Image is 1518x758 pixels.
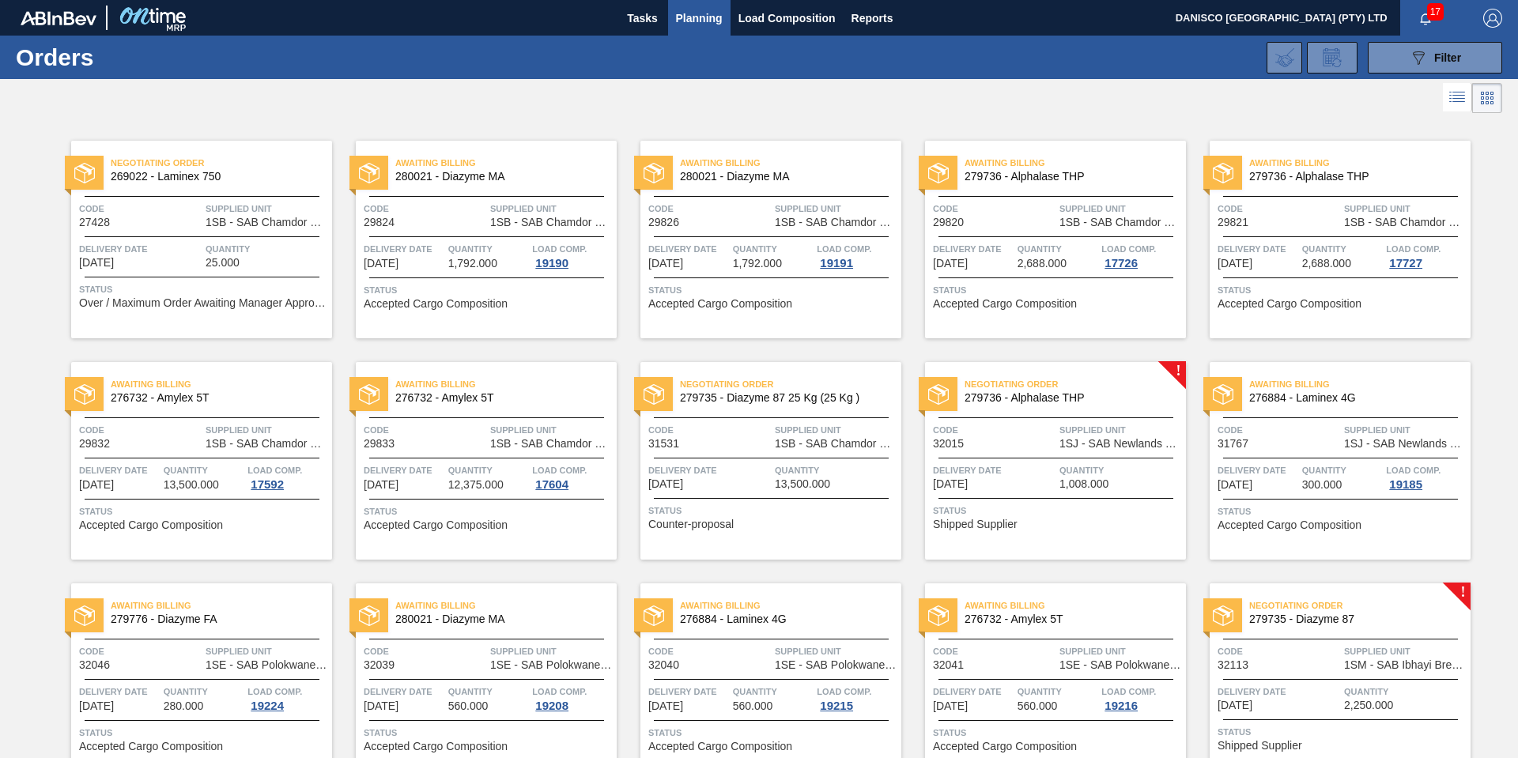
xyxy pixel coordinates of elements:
[1302,479,1342,491] span: 300.000
[933,519,1018,530] span: Shipped Supplier
[247,700,287,712] div: 19224
[1249,376,1471,392] span: Awaiting Billing
[532,241,613,270] a: Load Comp.19190
[775,438,897,450] span: 1SB - SAB Chamdor Brewery
[364,298,508,310] span: Accepted Cargo Composition
[206,217,328,228] span: 1SB - SAB Chamdor Brewery
[817,700,856,712] div: 19215
[648,725,897,741] span: Status
[901,362,1186,560] a: !statusNegotiating Order279736 - Alphalase THPCode32015Supplied Unit1SJ - SAB Newlands BreweryDel...
[933,462,1055,478] span: Delivery Date
[775,643,897,659] span: Supplied Unit
[206,241,328,257] span: Quantity
[364,519,508,531] span: Accepted Cargo Composition
[928,163,949,183] img: status
[1400,7,1451,29] button: Notifications
[364,503,613,519] span: Status
[395,613,604,625] span: 280021 - Diazyme MA
[79,519,223,531] span: Accepted Cargo Composition
[933,741,1077,752] span: Accepted Cargo Composition
[933,258,968,270] span: 07/18/2025
[1059,462,1182,478] span: Quantity
[1302,258,1351,270] span: 2,688.000
[364,438,395,450] span: 29833
[79,700,114,712] span: 10/01/2025
[644,163,664,183] img: status
[1249,613,1458,625] span: 279735 - Diazyme 87
[79,659,110,671] span: 32046
[364,462,444,478] span: Delivery Date
[648,519,734,530] span: Counter-proposal
[395,598,617,613] span: Awaiting Billing
[532,684,587,700] span: Load Comp.
[164,684,244,700] span: Quantity
[928,605,949,626] img: status
[775,659,897,671] span: 1SE - SAB Polokwane Brewery
[1434,51,1461,64] span: Filter
[1213,384,1233,405] img: status
[359,163,379,183] img: status
[1344,684,1467,700] span: Quantity
[775,201,897,217] span: Supplied Unit
[21,11,96,25] img: TNhmsLtSVTkK8tSr43FrP2fwEKptu5GPRR3wAAAABJRU5ErkJggg==
[364,741,508,752] span: Accepted Cargo Composition
[933,684,1014,700] span: Delivery Date
[648,643,771,659] span: Code
[1218,438,1248,450] span: 31767
[965,613,1173,625] span: 276732 - Amylex 5T
[1443,83,1472,113] div: List Vision
[1101,700,1141,712] div: 19216
[733,258,782,270] span: 1,792.000
[1249,171,1458,183] span: 279736 - Alphalase THP
[648,684,729,700] span: Delivery Date
[164,700,204,712] span: 280.000
[1249,598,1471,613] span: Negotiating Order
[364,700,398,712] span: 10/01/2025
[79,438,110,450] span: 29832
[111,392,319,404] span: 276732 - Amylex 5T
[79,281,328,297] span: Status
[933,438,964,450] span: 32015
[359,605,379,626] img: status
[448,700,489,712] span: 560.000
[1218,298,1361,310] span: Accepted Cargo Composition
[1101,241,1156,257] span: Load Comp.
[933,217,964,228] span: 29820
[206,257,240,269] span: 25.000
[648,438,679,450] span: 31531
[247,462,302,478] span: Load Comp.
[364,241,444,257] span: Delivery Date
[1101,684,1182,712] a: Load Comp.19216
[1101,257,1141,270] div: 17726
[448,684,529,700] span: Quantity
[1386,241,1467,270] a: Load Comp.17727
[625,9,660,28] span: Tasks
[79,462,160,478] span: Delivery Date
[395,155,617,171] span: Awaiting Billing
[648,298,792,310] span: Accepted Cargo Composition
[1059,217,1182,228] span: 1SB - SAB Chamdor Brewery
[111,155,332,171] span: Negotiating Order
[1249,392,1458,404] span: 276884 - Laminex 4G
[364,659,395,671] span: 32039
[775,422,897,438] span: Supplied Unit
[680,598,901,613] span: Awaiting Billing
[1218,700,1252,711] span: 10/02/2025
[648,217,679,228] span: 29826
[733,700,773,712] span: 560.000
[680,171,889,183] span: 280021 - Diazyme MA
[1302,241,1383,257] span: Quantity
[1344,700,1393,711] span: 2,250.000
[617,141,901,338] a: statusAwaiting Billing280021 - Diazyme MACode29826Supplied Unit1SB - SAB Chamdor BreweryDelivery ...
[1218,462,1298,478] span: Delivery Date
[532,478,572,491] div: 17604
[206,201,328,217] span: Supplied Unit
[1218,201,1340,217] span: Code
[733,241,814,257] span: Quantity
[206,643,328,659] span: Supplied Unit
[1059,659,1182,671] span: 1SE - SAB Polokwane Brewery
[1059,422,1182,438] span: Supplied Unit
[1218,422,1340,438] span: Code
[1386,462,1467,491] a: Load Comp.19185
[47,362,332,560] a: statusAwaiting Billing276732 - Amylex 5TCode29832Supplied Unit1SB - SAB Chamdor BreweryDelivery D...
